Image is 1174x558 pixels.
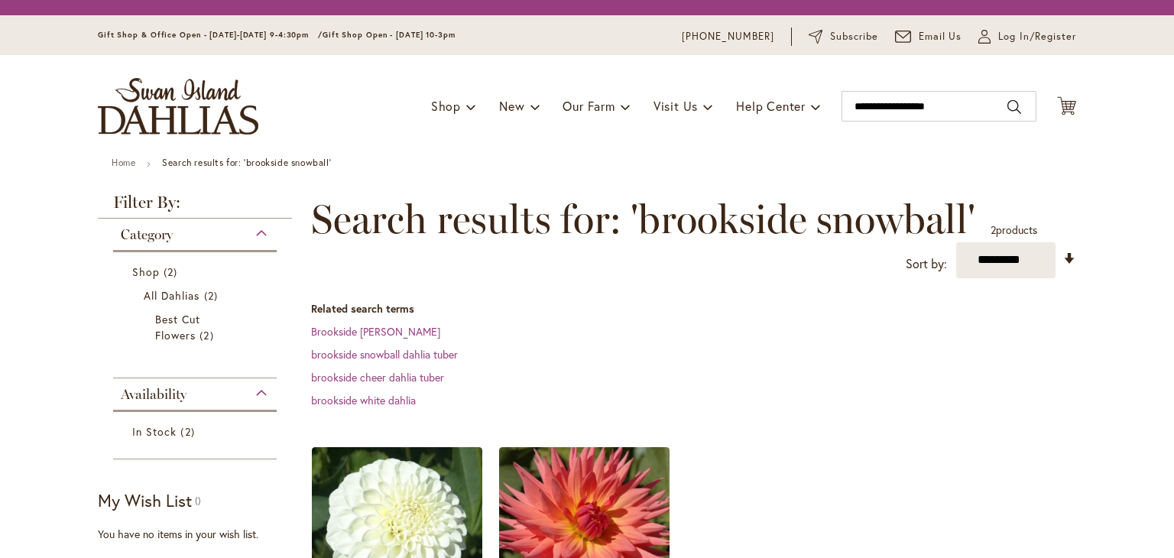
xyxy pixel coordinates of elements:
a: Brookside [PERSON_NAME] [311,324,440,339]
p: products [991,218,1037,242]
a: brookside snowball dahlia tuber [311,347,458,362]
span: Subscribe [830,29,878,44]
a: In Stock 2 [132,423,261,440]
a: Best Cut Flowers [155,311,238,343]
span: Gift Shop & Office Open - [DATE]-[DATE] 9-4:30pm / [98,30,323,40]
div: You have no items in your wish list. [98,527,302,542]
span: Gift Shop Open - [DATE] 10-3pm [323,30,456,40]
a: All Dahlias [144,287,250,303]
span: 2 [204,287,222,303]
a: Shop [132,264,261,280]
span: Availability [121,386,186,403]
a: brookside white dahlia [311,393,416,407]
span: 2 [164,264,181,280]
span: New [499,98,524,114]
strong: Search results for: 'brookside snowball' [162,157,331,168]
strong: Filter By: [98,194,292,219]
span: Shop [431,98,461,114]
span: 2 [180,423,198,440]
span: Our Farm [563,98,615,114]
strong: My Wish List [98,489,192,511]
a: Email Us [895,29,962,44]
a: Log In/Register [978,29,1076,44]
a: [PHONE_NUMBER] [682,29,774,44]
span: Search results for: 'brookside snowball' [311,196,975,242]
dt: Related search terms [311,301,1076,316]
span: All Dahlias [144,288,200,303]
span: Category [121,226,173,243]
span: 2 [199,327,217,343]
span: Shop [132,264,160,279]
a: Subscribe [809,29,878,44]
span: Best Cut Flowers [155,312,200,342]
span: Visit Us [653,98,698,114]
span: 2 [991,222,996,237]
a: store logo [98,78,258,135]
span: Log In/Register [998,29,1076,44]
span: Help Center [736,98,806,114]
a: Home [112,157,135,168]
a: brookside cheer dahlia tuber [311,370,444,384]
span: In Stock [132,424,177,439]
label: Sort by: [906,250,947,278]
span: Email Us [919,29,962,44]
